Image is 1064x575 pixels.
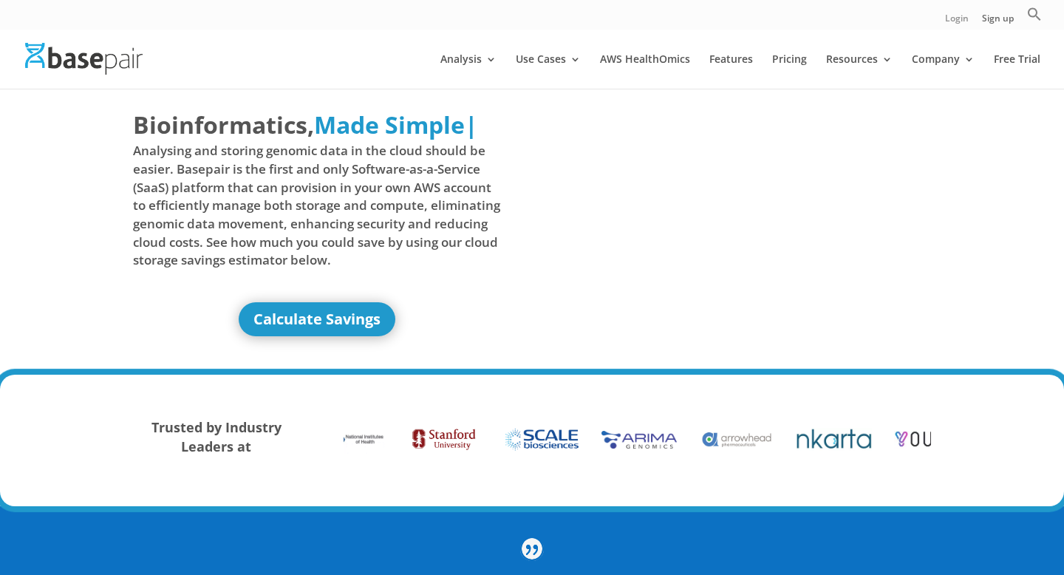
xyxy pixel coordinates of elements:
[709,54,753,89] a: Features
[239,302,395,336] a: Calculate Savings
[25,43,143,75] img: Basepair
[440,54,497,89] a: Analysis
[600,54,690,89] a: AWS HealthOmics
[543,108,911,315] iframe: Basepair - NGS Analysis Simplified
[133,108,314,142] span: Bioinformatics,
[465,109,478,140] span: |
[912,54,975,89] a: Company
[826,54,893,89] a: Resources
[994,54,1040,89] a: Free Trial
[945,14,969,30] a: Login
[314,109,465,140] span: Made Simple
[133,142,501,269] span: Analysing and storing genomic data in the cloud should be easier. Basepair is the first and only ...
[151,418,282,455] strong: Trusted by Industry Leaders at
[516,54,581,89] a: Use Cases
[1027,7,1042,30] a: Search Icon Link
[982,14,1014,30] a: Sign up
[1027,7,1042,21] svg: Search
[772,54,807,89] a: Pricing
